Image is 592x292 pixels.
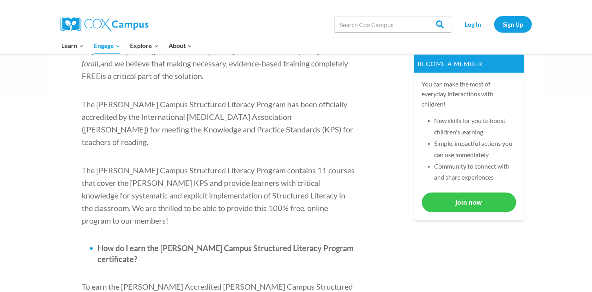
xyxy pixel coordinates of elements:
li: New skills for you to boost children's learning [434,115,516,138]
button: Child menu of Explore [125,37,164,54]
li: Community to connect with and share experiences [434,161,516,184]
span: and we believe that making necessary, evidence-based training completely FREE [82,59,348,81]
img: Cox Campus [60,17,148,31]
span: all [91,59,99,68]
button: Child menu of Learn [57,37,89,54]
span: How do I earn the [PERSON_NAME] Campus Structured Literacy Program certificate? [98,243,354,264]
span: The [PERSON_NAME] Campus Structured Literacy Program contains 11 courses that cover the [PERSON_N... [82,165,355,225]
a: Log In [456,16,490,32]
a: Sign Up [494,16,532,32]
a: Join now [422,193,516,212]
nav: Secondary Navigation [456,16,532,32]
span: is a critical part of the solution [101,71,202,81]
li: Simple, impactful actions you can use immediately [434,138,516,161]
input: Search Cox Campus [334,17,452,32]
span: , [99,59,101,68]
span: The [PERSON_NAME] Campus Structured Literacy Program has been officially accredited by the Intern... [82,99,354,147]
nav: Primary Navigation [57,37,197,54]
span: . [202,71,204,81]
button: Child menu of About [163,37,197,54]
p: You can make the most of everyday interactions with children! [422,79,516,109]
p: Become a member [414,55,524,73]
button: Child menu of Engage [89,37,125,54]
